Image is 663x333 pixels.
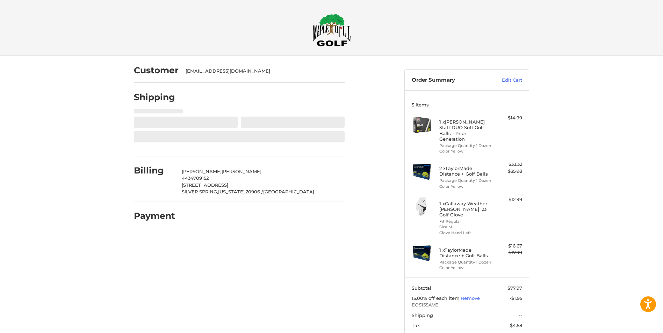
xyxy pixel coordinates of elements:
h4: 1 x TaylorMade Distance + Golf Balls [439,247,493,259]
div: $33.32 [495,161,522,168]
div: $14.99 [495,114,522,121]
span: [PERSON_NAME] [222,169,261,174]
li: Package Quantity 1 Dozen [439,143,493,149]
li: Color Yellow [439,148,493,154]
span: [STREET_ADDRESS] [182,182,228,188]
img: Maple Hill Golf [312,14,351,46]
span: 15.00% off each item [412,295,461,301]
span: 4434709152 [182,175,209,181]
div: $35.98 [495,168,522,175]
a: Edit Cart [487,77,522,84]
h3: 5 Items [412,102,522,108]
span: -$1.95 [510,295,522,301]
span: 20906 / [246,189,263,194]
h4: 1 x [PERSON_NAME] Staff DUO Soft Golf Balls - Prior Generation [439,119,493,142]
h4: 1 x Callaway Weather [PERSON_NAME] '23 Golf Glove [439,201,493,218]
div: [EMAIL_ADDRESS][DOMAIN_NAME] [186,68,338,75]
h4: 2 x TaylorMade Distance + Golf Balls [439,165,493,177]
h2: Payment [134,210,175,221]
span: Tax [412,323,420,328]
span: Shipping [412,312,433,318]
a: Remove [461,295,480,301]
h2: Shipping [134,92,175,103]
li: Fit Regular [439,219,493,224]
span: SILVER SPRING, [182,189,218,194]
div: $17.99 [495,249,522,256]
li: Package Quantity 1 Dozen [439,259,493,265]
span: Subtotal [412,285,431,291]
li: Color Yellow [439,184,493,190]
h2: Customer [134,65,179,76]
li: Color Yellow [439,265,493,271]
span: $77.97 [507,285,522,291]
span: [PERSON_NAME] [182,169,222,174]
li: Size M [439,224,493,230]
li: Glove Hand Left [439,230,493,236]
span: EOS15SAVE [412,302,522,309]
div: $16.67 [495,243,522,250]
span: [GEOGRAPHIC_DATA] [263,189,314,194]
div: $12.99 [495,196,522,203]
h3: Order Summary [412,77,487,84]
h2: Billing [134,165,175,176]
li: Package Quantity 1 Dozen [439,178,493,184]
span: [US_STATE], [218,189,246,194]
